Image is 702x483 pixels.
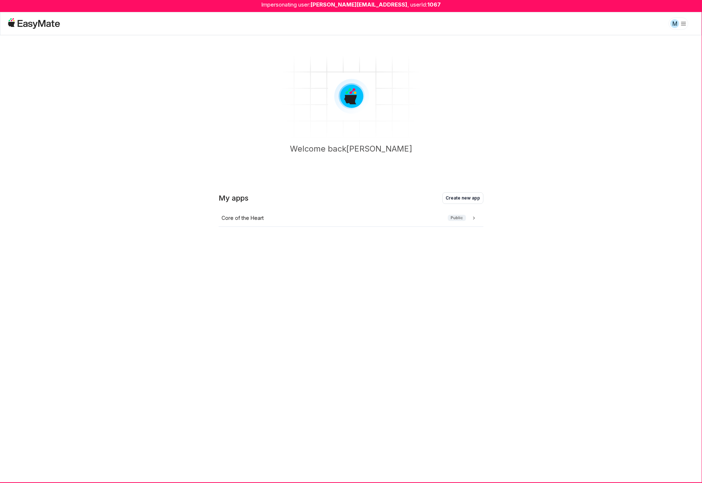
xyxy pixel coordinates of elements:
[219,210,483,227] a: Core of the HeartPublic
[427,1,441,9] strong: 1067
[670,19,679,28] div: M
[290,143,412,166] p: Welcome back [PERSON_NAME]
[442,192,483,204] button: Create new app
[219,193,248,203] h2: My apps
[448,215,466,221] span: Public
[311,1,407,9] strong: [PERSON_NAME][EMAIL_ADDRESS]
[222,214,264,222] p: Core of the Heart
